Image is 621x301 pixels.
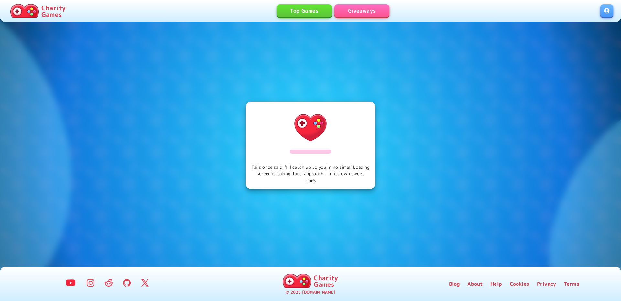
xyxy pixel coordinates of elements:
a: Top Games [277,4,332,17]
a: Cookies [510,280,529,288]
img: Reddit Logo [105,279,113,287]
a: Terms [564,280,579,288]
a: About [467,280,483,288]
img: Charity.Games [10,4,39,18]
img: Charity.Games [283,274,311,288]
a: Privacy [537,280,556,288]
img: GitHub Logo [123,279,131,287]
p: Charity Games [41,5,66,17]
p: © 2025 [DOMAIN_NAME] [286,289,335,295]
img: Instagram Logo [87,279,94,287]
img: Twitter Logo [141,279,149,287]
p: Charity Games [314,274,338,287]
a: Blog [449,280,460,288]
a: Help [490,280,502,288]
a: Giveaways [334,4,389,17]
a: Charity Games [280,272,341,289]
a: Charity Games [8,3,68,19]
